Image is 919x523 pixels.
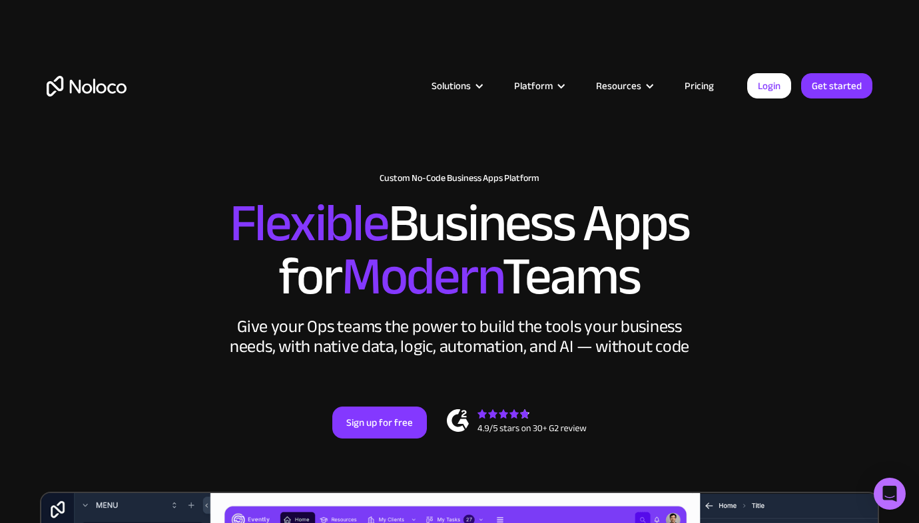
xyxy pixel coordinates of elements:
[874,478,906,510] div: Open Intercom Messenger
[579,77,668,94] div: Resources
[332,407,427,438] a: Sign up for free
[497,77,579,94] div: Platform
[596,77,641,94] div: Resources
[47,173,872,184] h1: Custom No-Code Business Apps Platform
[226,317,693,357] div: Give your Ops teams the power to build the tools your business needs, with native data, logic, au...
[432,77,471,94] div: Solutions
[230,174,388,273] span: Flexible
[801,73,872,98] a: Get started
[342,227,502,326] span: Modern
[47,76,127,96] a: home
[668,77,731,94] a: Pricing
[415,77,497,94] div: Solutions
[514,77,553,94] div: Platform
[47,197,872,303] h2: Business Apps for Teams
[747,73,791,98] a: Login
